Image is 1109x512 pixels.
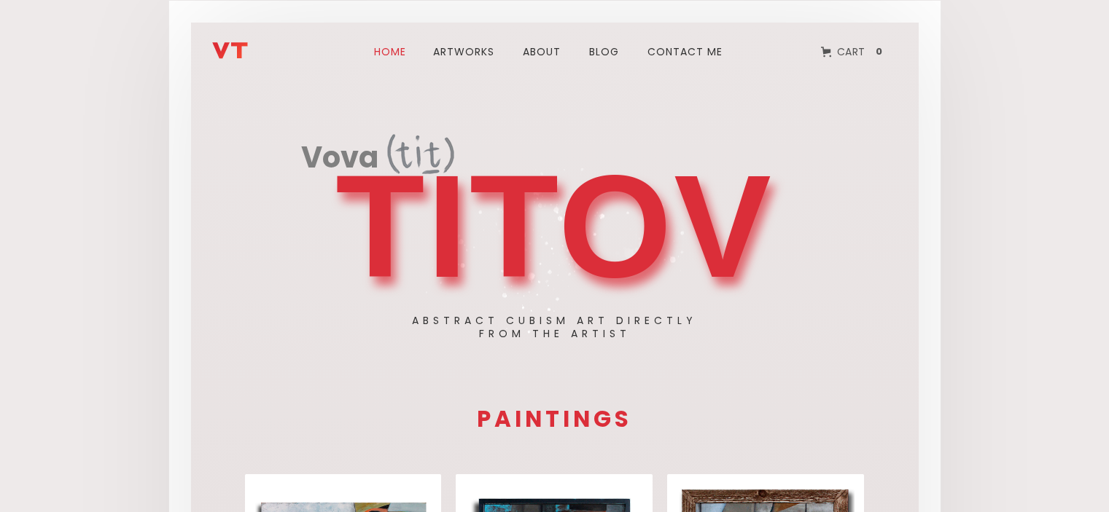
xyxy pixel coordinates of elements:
[580,25,628,78] a: blog
[335,161,773,292] h1: TITOV
[871,45,887,58] div: 0
[212,42,248,59] img: Vladimir Titov
[301,132,809,299] a: VovaTitTITOVAbstract Cubism ART directlyfrom the artist
[367,25,413,78] a: Home
[412,314,697,340] h2: Abstract Cubism ART directly from the artist
[639,25,731,78] a: Contact me
[301,143,378,176] h2: Vova
[387,134,454,174] img: Tit
[212,30,300,59] a: home
[238,408,872,430] h3: PAINTINGS
[810,36,898,68] a: Open empty cart
[514,25,569,78] a: about
[837,42,865,61] div: Cart
[424,25,503,78] a: ARTWORks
